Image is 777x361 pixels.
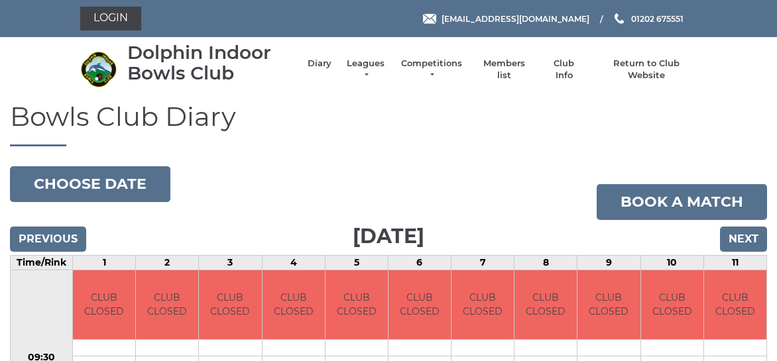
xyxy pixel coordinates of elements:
a: Members list [476,58,531,81]
td: CLUB CLOSED [326,270,388,340]
td: 4 [262,255,325,270]
input: Previous [10,227,86,252]
td: 11 [703,255,766,270]
td: CLUB CLOSED [514,270,577,340]
span: 01202 675551 [631,13,684,23]
td: 1 [73,255,136,270]
td: 9 [577,255,640,270]
a: Phone us 01202 675551 [613,13,684,25]
td: 3 [199,255,262,270]
a: Leagues [345,58,387,81]
td: CLUB CLOSED [263,270,325,340]
img: Dolphin Indoor Bowls Club [80,51,117,87]
td: 6 [388,255,451,270]
h1: Bowls Club Diary [10,102,767,146]
td: CLUB CLOSED [199,270,261,340]
span: [EMAIL_ADDRESS][DOMAIN_NAME] [442,13,589,23]
td: CLUB CLOSED [388,270,451,340]
a: Book a match [597,184,767,220]
a: Return to Club Website [597,58,697,81]
div: Dolphin Indoor Bowls Club [127,42,294,83]
td: CLUB CLOSED [704,270,766,340]
td: CLUB CLOSED [451,270,514,340]
a: Competitions [400,58,463,81]
button: Choose date [10,166,170,202]
a: Login [80,7,141,30]
td: CLUB CLOSED [136,270,198,340]
td: 7 [451,255,514,270]
td: 5 [325,255,388,270]
td: Time/Rink [11,255,73,270]
td: 8 [514,255,577,270]
td: 10 [640,255,703,270]
img: Phone us [615,13,624,24]
td: 2 [136,255,199,270]
img: Email [423,14,436,24]
td: CLUB CLOSED [73,270,135,340]
input: Next [720,227,767,252]
a: Diary [308,58,331,70]
td: CLUB CLOSED [641,270,703,340]
a: Email [EMAIL_ADDRESS][DOMAIN_NAME] [423,13,589,25]
a: Club Info [545,58,583,81]
td: CLUB CLOSED [577,270,640,340]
